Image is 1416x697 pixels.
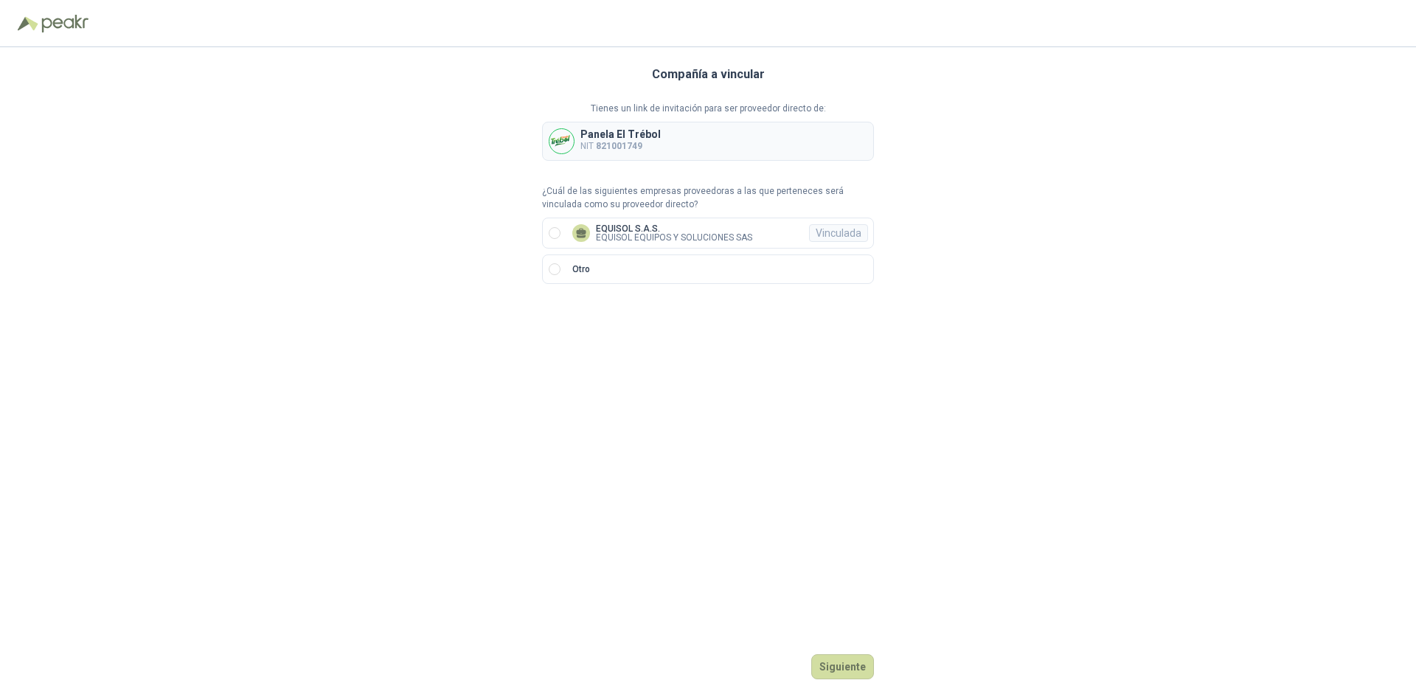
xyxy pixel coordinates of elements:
button: Siguiente [811,654,874,679]
p: Tienes un link de invitación para ser proveedor directo de: [542,102,874,116]
p: ¿Cuál de las siguientes empresas proveedoras a las que perteneces será vinculada como su proveedo... [542,184,874,212]
b: 821001749 [596,141,642,151]
p: Panela El Trébol [580,129,661,139]
img: Company Logo [549,129,574,153]
img: Logo [18,16,38,31]
p: EQUISOL S.A.S. [596,224,752,233]
div: Vinculada [809,224,868,242]
img: Peakr [41,15,88,32]
p: EQUISOL EQUIPOS Y SOLUCIONES SAS [596,233,752,242]
h3: Compañía a vincular [652,65,765,84]
p: Otro [572,263,590,277]
p: NIT [580,139,661,153]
